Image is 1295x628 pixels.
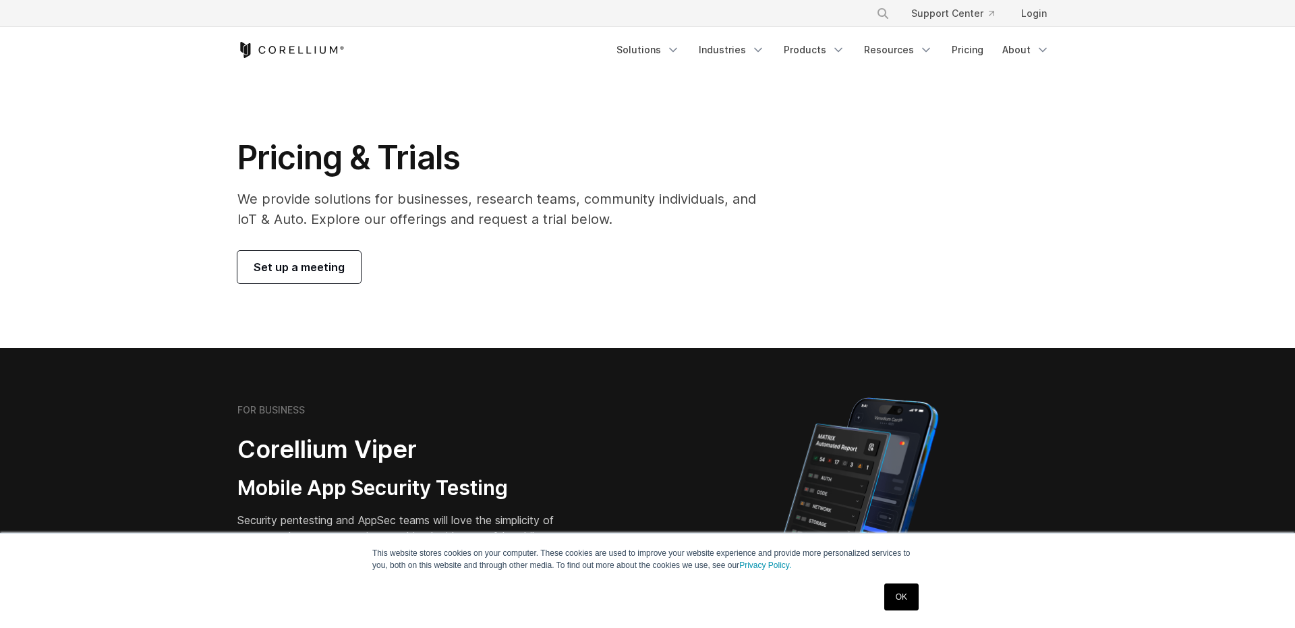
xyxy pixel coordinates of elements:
a: Set up a meeting [237,251,361,283]
a: Products [776,38,853,62]
a: Resources [856,38,941,62]
img: Corellium MATRIX automated report on iPhone showing app vulnerability test results across securit... [758,391,961,627]
a: Pricing [944,38,991,62]
button: Search [871,1,895,26]
div: Navigation Menu [860,1,1058,26]
a: Login [1010,1,1058,26]
a: Privacy Policy. [739,561,791,570]
p: This website stores cookies on your computer. These cookies are used to improve your website expe... [372,547,923,571]
a: Solutions [608,38,688,62]
h1: Pricing & Trials [237,138,775,178]
div: Navigation Menu [608,38,1058,62]
h6: FOR BUSINESS [237,404,305,416]
a: OK [884,583,919,610]
p: We provide solutions for businesses, research teams, community individuals, and IoT & Auto. Explo... [237,189,775,229]
span: Set up a meeting [254,259,345,275]
h2: Corellium Viper [237,434,583,465]
p: Security pentesting and AppSec teams will love the simplicity of automated report generation comb... [237,512,583,561]
h3: Mobile App Security Testing [237,476,583,501]
a: Corellium Home [237,42,345,58]
a: Support Center [900,1,1005,26]
a: Industries [691,38,773,62]
a: About [994,38,1058,62]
